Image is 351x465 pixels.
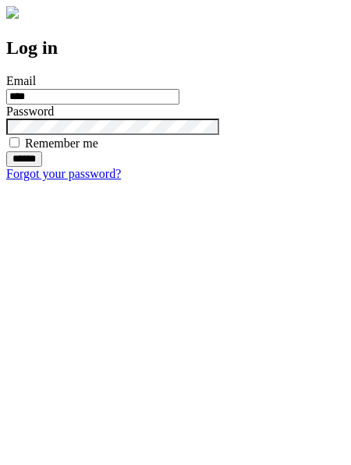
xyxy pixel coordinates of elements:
label: Remember me [25,137,98,150]
label: Password [6,105,54,118]
a: Forgot your password? [6,167,121,180]
img: logo-4e3dc11c47720685a147b03b5a06dd966a58ff35d612b21f08c02c0306f2b779.png [6,6,19,19]
h2: Log in [6,37,345,59]
label: Email [6,74,36,87]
